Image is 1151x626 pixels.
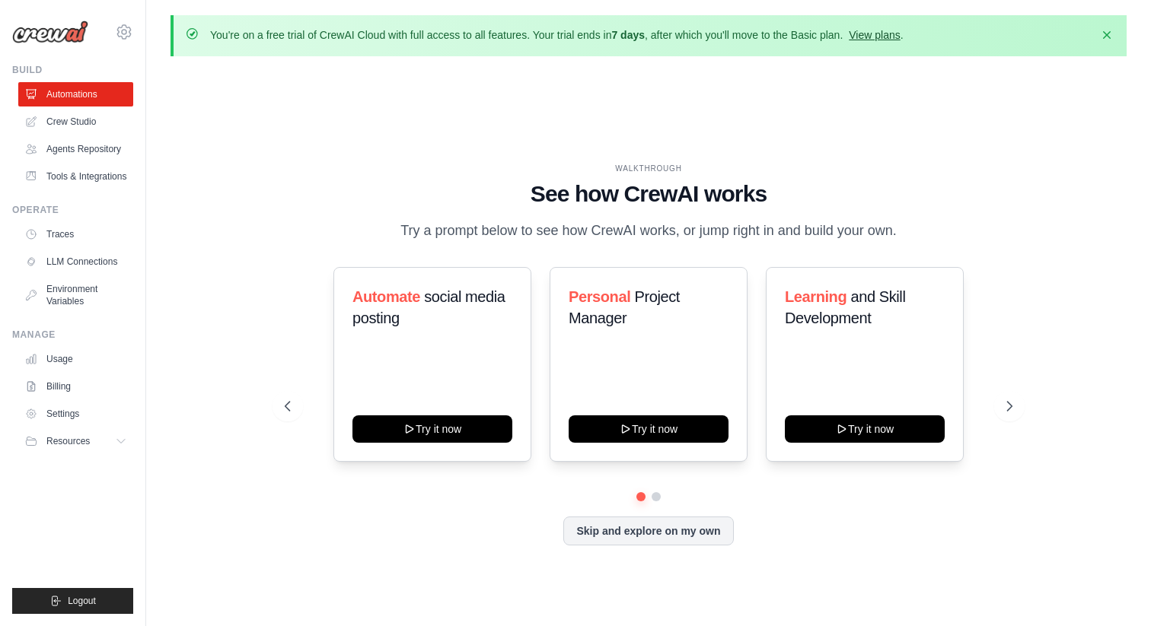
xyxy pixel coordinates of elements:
[12,64,133,76] div: Build
[352,415,512,443] button: Try it now
[18,222,133,246] a: Traces
[785,288,905,326] span: and Skill Development
[12,588,133,614] button: Logout
[285,163,1013,174] div: WALKTHROUGH
[12,21,88,43] img: Logo
[18,110,133,134] a: Crew Studio
[18,277,133,313] a: Environment Variables
[18,429,133,453] button: Resources
[785,415,945,443] button: Try it now
[210,27,904,43] p: You're on a free trial of CrewAI Cloud with full access to all features. Your trial ends in , aft...
[563,516,733,545] button: Skip and explore on my own
[611,29,645,41] strong: 7 days
[1075,553,1151,626] iframe: Chat Widget
[18,374,133,399] a: Billing
[18,82,133,106] a: Automations
[46,435,90,447] span: Resources
[569,415,729,443] button: Try it now
[18,137,133,161] a: Agents Repository
[18,347,133,371] a: Usage
[68,595,96,607] span: Logout
[18,402,133,426] a: Settings
[785,288,847,305] span: Learning
[12,329,133,341] div: Manage
[849,29,900,41] a: View plans
[285,180,1013,208] h1: See how CrewAI works
[18,164,133,189] a: Tools & Integrations
[352,288,420,305] span: Automate
[352,288,505,326] span: social media posting
[393,220,904,242] p: Try a prompt below to see how CrewAI works, or jump right in and build your own.
[569,288,630,305] span: Personal
[18,249,133,274] a: LLM Connections
[12,204,133,216] div: Operate
[569,288,680,326] span: Project Manager
[1075,553,1151,626] div: 聊天小工具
